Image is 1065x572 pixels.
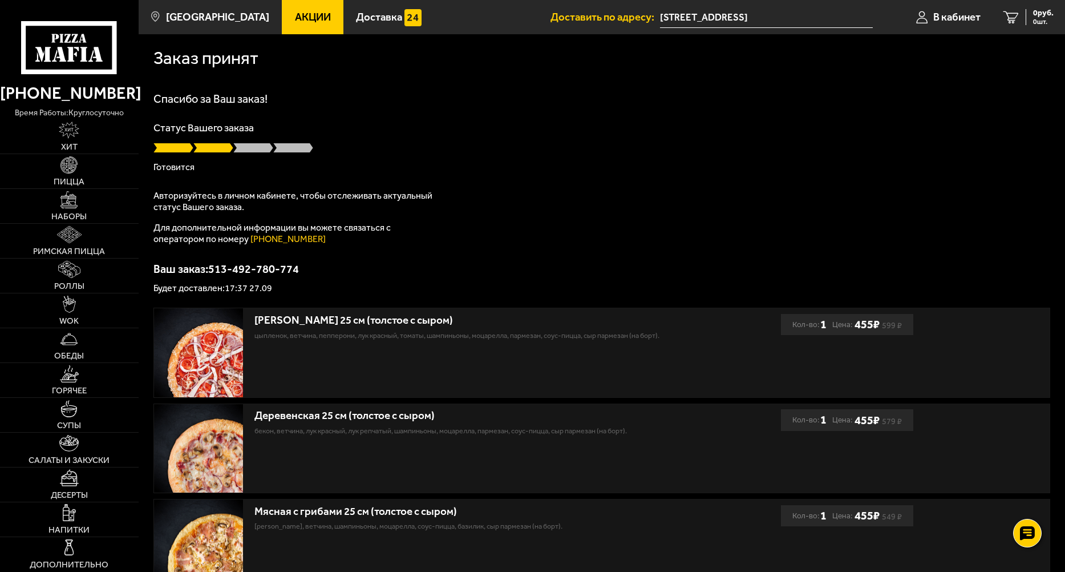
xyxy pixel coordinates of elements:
h1: Заказ принят [153,49,258,67]
input: Ваш адрес доставки [660,7,873,28]
img: 15daf4d41897b9f0e9f617042186c801.svg [404,9,421,26]
p: цыпленок, ветчина, пепперони, лук красный, томаты, шампиньоны, моцарелла, пармезан, соус-пицца, с... [254,330,674,341]
span: WOK [59,317,79,325]
p: Будет доставлен: 17:37 27.09 [153,284,1050,293]
b: 1 [820,314,827,335]
span: Хит [61,143,78,151]
span: 0 руб. [1033,9,1054,17]
span: Цена: [832,409,852,430]
span: Обеды [54,352,84,360]
h1: Спасибо за Ваш заказ! [153,93,1050,104]
b: 1 [820,409,827,430]
p: [PERSON_NAME], ветчина, шампиньоны, моцарелла, соус-пицца, базилик, сыр пармезан (на борт). [254,521,674,531]
b: 455 ₽ [855,413,880,428]
span: Римская пицца [33,247,105,256]
b: 455 ₽ [855,509,880,523]
p: Для дополнительной информации вы можете связаться с оператором по номеру [153,222,439,245]
div: [PERSON_NAME] 25 см (толстое с сыром) [254,314,674,327]
span: Дополнительно [30,561,108,569]
div: Деревенская 25 см (толстое с сыром) [254,409,674,422]
span: Супы [57,421,81,430]
b: 455 ₽ [855,317,880,332]
span: Акции [295,12,331,23]
span: 0 шт. [1033,18,1054,25]
span: Цена: [832,505,852,526]
span: Салаты и закуски [29,456,110,465]
span: Цена: [832,314,852,335]
b: 1 [820,505,827,526]
span: Напитки [48,526,90,534]
span: Роллы [54,282,84,291]
span: [GEOGRAPHIC_DATA] [166,12,269,23]
span: В кабинет [933,12,981,23]
p: Авторизуйтесь в личном кабинете, чтобы отслеживать актуальный статус Вашего заказа. [153,190,439,213]
a: [PHONE_NUMBER] [250,233,326,244]
span: Наборы [51,212,87,221]
p: бекон, ветчина, лук красный, лук репчатый, шампиньоны, моцарелла, пармезан, соус-пицца, сыр парме... [254,425,674,436]
span: Пицца [54,178,84,186]
span: Десерты [51,491,88,500]
span: Доставить по адресу: [550,12,660,23]
div: Кол-во: [792,409,827,430]
p: Готовится [153,163,1050,172]
s: 599 ₽ [882,323,902,328]
div: Кол-во: [792,314,827,335]
s: 549 ₽ [882,514,902,519]
s: 579 ₽ [882,418,902,424]
div: Мясная с грибами 25 см (толстое с сыром) [254,505,674,518]
span: Горячее [52,386,87,395]
div: Кол-во: [792,505,827,526]
p: Ваш заказ: 513-492-780-774 [153,263,1050,275]
p: Статус Вашего заказа [153,123,1050,133]
span: Доставка [356,12,402,23]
